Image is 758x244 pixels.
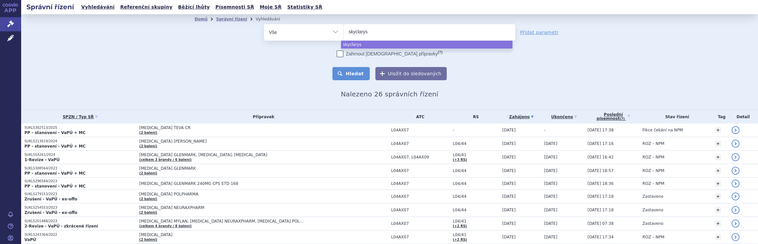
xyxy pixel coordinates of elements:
a: SPZN / Typ SŘ [24,112,136,122]
span: L04/41 [453,219,499,224]
a: (+3 RS) [453,158,467,161]
span: [MEDICAL_DATA] [PERSON_NAME] [139,139,305,144]
p: SUKLS296584/2023 [24,179,136,184]
th: RS [449,110,499,123]
span: [MEDICAL_DATA] [139,232,305,237]
span: [DATE] [544,221,557,226]
th: Tag [712,110,728,123]
a: Písemnosti SŘ [213,3,256,12]
span: [MEDICAL_DATA] GLENMARK [139,166,305,171]
th: ATC [388,110,450,123]
span: L04/44 [453,208,499,212]
strong: Zrušení - VaPÚ - ex-offo [24,197,77,201]
span: ROZ – NPM [642,235,664,239]
a: (2 balení) [139,238,157,241]
a: Běžící lhůty [176,3,212,12]
a: (2 balení) [139,171,157,175]
strong: PP - stanovení - VaPÚ + MC [24,130,86,135]
a: Moje SŘ [258,3,284,12]
span: - [453,128,499,132]
span: L04/41 [453,153,499,157]
span: [DATE] [502,208,516,212]
a: Referenční skupiny [118,3,174,12]
span: [DATE] [544,141,557,146]
a: (2 balení) [139,197,157,201]
span: L04/44 [453,168,499,173]
span: [MEDICAL_DATA] GLENMARK 240MG CPS ETD 168 [139,181,305,186]
a: Poslednípísemnost(?) [587,110,639,123]
a: detail [732,192,739,200]
p: SUKLS279153/2023 [24,192,136,196]
span: [DATE] 07:38 [587,221,614,226]
a: + [715,168,721,174]
p: SUKLS201488/2023 [24,219,136,224]
span: - [544,128,545,132]
a: + [715,141,721,147]
a: detail [732,140,739,148]
span: ROZ – NPM [642,155,664,159]
span: L04/41 [453,232,499,237]
span: ROZ – NPM [642,168,664,173]
a: detail [732,126,739,134]
span: Nalezeno 26 správních řízení [341,90,438,98]
strong: 1-Revize - VaPÚ [24,157,59,162]
span: L04/44 [453,181,499,186]
button: Hledat [332,67,370,80]
span: L04AX07 [391,168,450,173]
span: L04AX07 [391,181,450,186]
a: detail [732,233,739,241]
a: detail [732,167,739,175]
a: + [715,193,721,199]
a: + [715,221,721,227]
a: Správní řízení [216,17,247,21]
th: Přípravek [136,110,388,123]
span: ROZ – NPM [642,181,664,186]
span: L04AX07 [391,128,450,132]
a: detail [732,220,739,227]
span: [MEDICAL_DATA] POLPHARMA [139,192,305,196]
a: Zahájeno [502,112,541,122]
strong: 2-Revize - VaPÚ - zkrácené řízení [24,224,98,228]
abbr: (?) [620,117,625,121]
li: skyclarys [341,41,512,49]
abbr: (?) [438,50,442,54]
a: (+2 RS) [453,238,467,241]
span: [DATE] [544,194,557,199]
th: Stav řízení [639,110,712,123]
label: Zahrnout [DEMOGRAPHIC_DATA] přípravky [337,51,442,57]
p: SUKLS302513/2025 [24,125,136,130]
p: SUKLS243364/2022 [24,232,136,237]
span: [MEDICAL_DATA] NEURAXPHARM [139,205,305,210]
strong: VaPÚ [24,237,36,242]
span: [DATE] [502,128,516,132]
h2: Správní řízení [21,2,79,12]
span: L04/44 [453,141,499,146]
span: L04AX07, L04AX09 [391,155,450,159]
span: L04AX07 [391,221,450,226]
a: (celkem 4 brandy / 8 balení) [139,224,192,228]
span: [DATE] 17:18 [587,194,614,199]
button: Uložit do sledovaných [375,67,447,80]
span: L04AX07 [391,235,450,239]
a: + [715,127,721,133]
span: [DATE] [502,181,516,186]
span: [DATE] [502,141,516,146]
span: [MEDICAL_DATA] TEVA CR [139,125,305,130]
a: + [715,207,721,213]
a: Přidat parametr [520,29,559,36]
span: [MEDICAL_DATA] GLENMARK, [MEDICAL_DATA], [MEDICAL_DATA] [139,153,305,157]
span: [DATE] [544,155,557,159]
span: [DATE] [502,221,516,226]
span: Zastaveno [642,194,663,199]
a: Statistiky SŘ [285,3,324,12]
p: SUKLS308564/2023 [24,166,136,171]
a: detail [732,153,739,161]
span: [MEDICAL_DATA] MYLAN, [MEDICAL_DATA] NEURAXPHARM, [MEDICAL_DATA] POLPHARMA… [139,219,305,224]
span: [DATE] 18:57 [587,168,614,173]
a: Domů [195,17,208,21]
th: Detail [728,110,758,123]
span: [DATE] [502,168,516,173]
strong: PP - stanovení - VaPÚ + MC [24,184,86,189]
a: + [715,234,721,240]
span: Zastaveno [642,208,663,212]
